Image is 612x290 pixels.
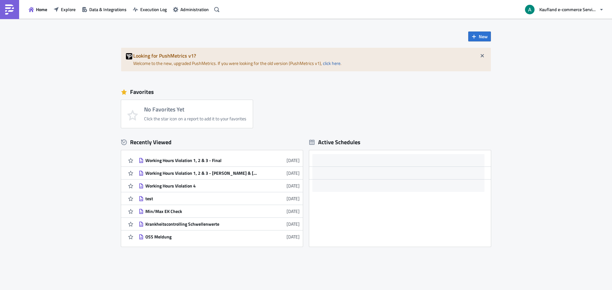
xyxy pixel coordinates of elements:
img: Avatar [524,4,535,15]
time: 2025-09-03T13:04:07Z [287,182,300,189]
time: 2025-09-03T13:04:07Z [287,170,300,176]
a: Krankheitscontrolling Schwellenwerte[DATE] [139,218,300,230]
div: OSS Meldung [145,234,257,240]
div: Working Hours Violation 4 [145,183,257,189]
span: Explore [61,6,76,13]
div: Krankheitscontrolling Schwellenwerte [145,221,257,227]
div: Active Schedules [309,138,361,146]
button: Administration [170,4,212,14]
a: test[DATE] [139,192,300,205]
a: click here [323,60,340,67]
button: Explore [50,4,79,14]
button: New [468,32,491,41]
img: PushMetrics [4,4,15,15]
time: 2025-08-27T12:34:41Z [287,208,300,215]
button: Execution Log [130,4,170,14]
button: Home [25,4,50,14]
time: 2025-09-03T13:08:53Z [287,157,300,164]
a: Working Hours Violation 1, 2 & 3 - [PERSON_NAME] & [PERSON_NAME][DATE] [139,167,300,179]
button: Kaufland e-commerce Services GmbH & Co. KG [521,3,607,17]
a: Working Hours Violation 1, 2 & 3 - Final[DATE] [139,154,300,166]
div: Working Hours Violation 1, 2 & 3 - Final [145,158,257,163]
span: New [479,33,488,40]
div: test [145,196,257,202]
div: Working Hours Violation 1, 2 & 3 - [PERSON_NAME] & [PERSON_NAME] [145,170,257,176]
div: Min/Max EK Check [145,209,257,214]
h4: No Favorites Yet [144,106,246,113]
div: Favorites [121,87,491,97]
span: Administration [180,6,209,13]
a: Working Hours Violation 4[DATE] [139,180,300,192]
span: Data & Integrations [89,6,127,13]
div: Welcome to the new, upgraded PushMetrics. If you were looking for the old version (PushMetrics v1... [121,48,491,71]
time: 2025-08-29T13:31:43Z [287,195,300,202]
span: Execution Log [140,6,167,13]
span: Kaufland e-commerce Services GmbH & Co. KG [539,6,597,13]
span: Home [36,6,47,13]
div: Recently Viewed [121,138,303,147]
a: Min/Max EK Check[DATE] [139,205,300,217]
div: Click the star icon on a report to add it to your favorites [144,116,246,122]
time: 2025-07-25T09:10:17Z [287,233,300,240]
a: OSS Meldung[DATE] [139,230,300,243]
time: 2025-08-27T06:23:56Z [287,221,300,227]
h5: Looking for PushMetrics v1? [133,53,486,58]
button: Data & Integrations [79,4,130,14]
